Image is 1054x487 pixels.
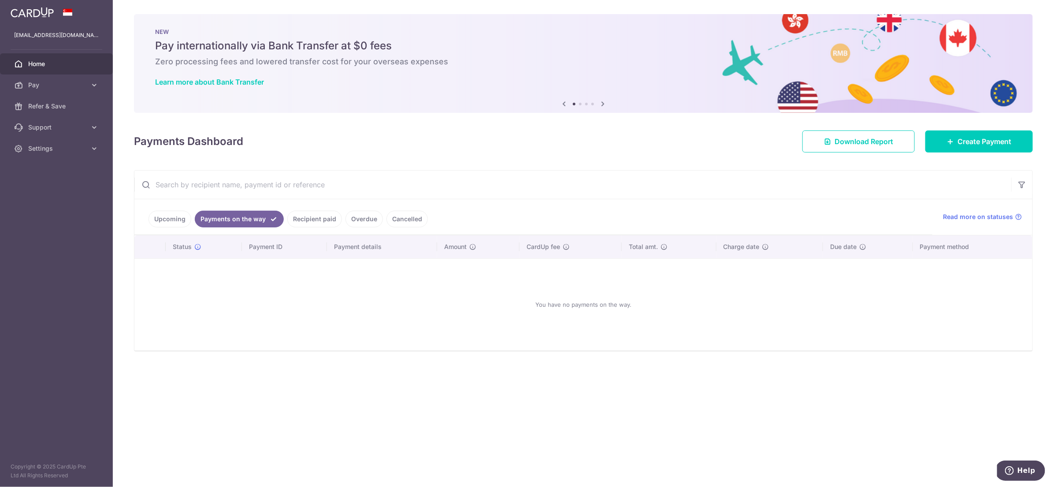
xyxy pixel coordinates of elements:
[155,56,1012,67] h6: Zero processing fees and lowered transfer cost for your overseas expenses
[28,59,86,68] span: Home
[28,81,86,89] span: Pay
[835,136,893,147] span: Download Report
[527,242,560,251] span: CardUp fee
[242,235,327,258] th: Payment ID
[195,211,284,227] a: Payments on the way
[145,266,1022,343] div: You have no payments on the way.
[134,171,1011,199] input: Search by recipient name, payment id or reference
[155,39,1012,53] h5: Pay internationally via Bank Transfer at $0 fees
[28,144,86,153] span: Settings
[724,242,760,251] span: Charge date
[943,212,1013,221] span: Read more on statuses
[134,134,243,149] h4: Payments Dashboard
[943,212,1022,221] a: Read more on statuses
[386,211,428,227] a: Cancelled
[444,242,467,251] span: Amount
[28,102,86,111] span: Refer & Save
[629,242,658,251] span: Total amt.
[345,211,383,227] a: Overdue
[327,235,437,258] th: Payment details
[958,136,1011,147] span: Create Payment
[287,211,342,227] a: Recipient paid
[997,461,1045,483] iframe: Opens a widget where you can find more information
[155,28,1012,35] p: NEW
[802,130,915,152] a: Download Report
[830,242,857,251] span: Due date
[14,31,99,40] p: [EMAIL_ADDRESS][DOMAIN_NAME]
[155,78,264,86] a: Learn more about Bank Transfer
[173,242,192,251] span: Status
[134,14,1033,113] img: Bank transfer banner
[28,123,86,132] span: Support
[925,130,1033,152] a: Create Payment
[913,235,1032,258] th: Payment method
[11,7,54,18] img: CardUp
[148,211,191,227] a: Upcoming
